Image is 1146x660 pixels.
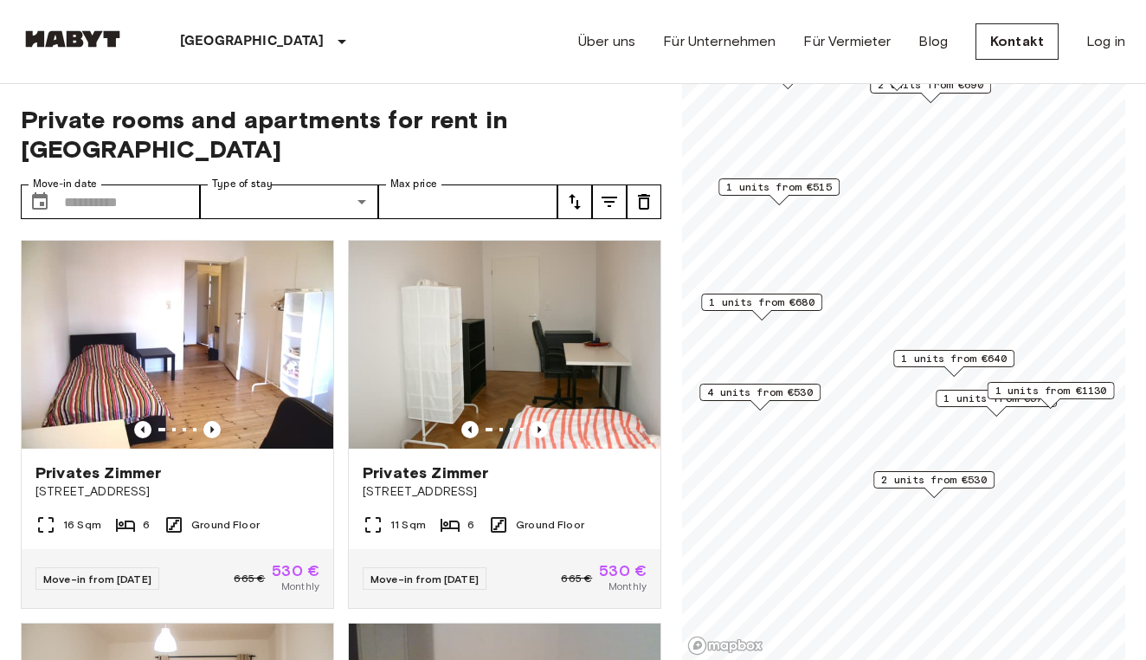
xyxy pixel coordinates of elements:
[707,385,813,400] span: 4 units from €530
[627,184,661,219] button: tune
[701,294,822,320] div: Map marker
[143,517,150,533] span: 6
[21,105,661,164] span: Private rooms and apartments for rent in [GEOGRAPHIC_DATA]
[918,31,948,52] a: Blog
[699,384,821,411] div: Map marker
[901,351,1007,366] span: 1 units from €640
[234,571,265,586] span: 665 €
[881,472,987,488] span: 2 units from €530
[363,463,488,483] span: Privates Zimmer
[943,391,1049,406] span: 1 units from €570
[35,483,319,501] span: [STREET_ADDRESS]
[23,184,57,219] button: Choose date
[995,383,1107,398] span: 1 units from €1130
[390,177,437,191] label: Max price
[467,517,474,533] span: 6
[281,579,319,594] span: Monthly
[936,390,1057,417] div: Map marker
[516,517,584,533] span: Ground Floor
[272,563,319,579] span: 530 €
[803,31,891,52] a: Für Vermieter
[663,31,776,52] a: Für Unternehmen
[578,31,635,52] a: Über uns
[893,350,1014,377] div: Map marker
[134,421,151,438] button: Previous image
[22,241,333,449] img: Marketing picture of unit DE-01-029-04M
[21,240,334,609] a: Marketing picture of unit DE-01-029-04MPrevious imagePrevious imagePrivates Zimmer[STREET_ADDRESS...
[212,177,273,191] label: Type of stay
[348,240,661,609] a: Marketing picture of unit DE-01-029-02MPrevious imagePrevious imagePrivates Zimmer[STREET_ADDRESS...
[592,184,627,219] button: tune
[363,483,647,501] span: [STREET_ADDRESS]
[873,471,995,498] div: Map marker
[599,563,647,579] span: 530 €
[687,636,763,656] a: Mapbox logo
[975,23,1059,60] a: Kontakt
[461,421,479,438] button: Previous image
[608,579,647,594] span: Monthly
[21,30,125,48] img: Habyt
[988,382,1115,409] div: Map marker
[370,573,479,586] span: Move-in from [DATE]
[561,571,592,586] span: 665 €
[349,241,660,449] img: Marketing picture of unit DE-01-029-02M
[726,179,832,195] span: 1 units from €515
[390,517,426,533] span: 11 Sqm
[203,421,221,438] button: Previous image
[718,178,840,205] div: Map marker
[531,421,548,438] button: Previous image
[35,463,161,483] span: Privates Zimmer
[43,573,151,586] span: Move-in from [DATE]
[63,517,101,533] span: 16 Sqm
[180,31,325,52] p: [GEOGRAPHIC_DATA]
[33,177,97,191] label: Move-in date
[878,77,983,93] span: 2 units from €690
[709,294,814,310] span: 1 units from €680
[1086,31,1125,52] a: Log in
[557,184,592,219] button: tune
[191,517,260,533] span: Ground Floor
